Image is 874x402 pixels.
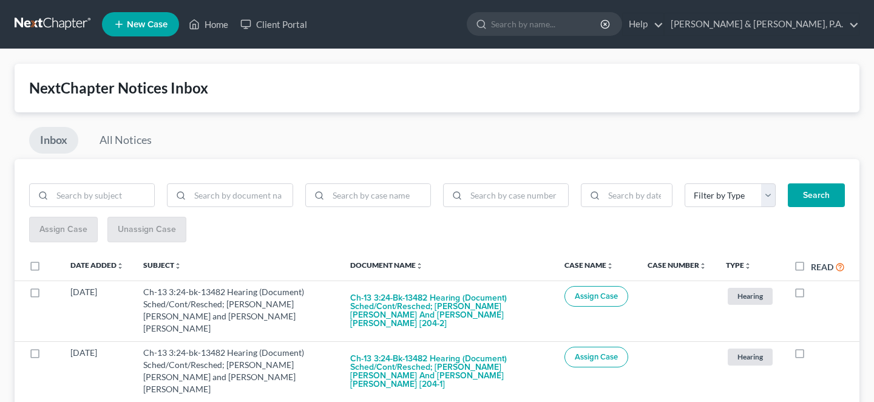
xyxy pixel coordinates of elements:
[29,78,845,98] div: NextChapter Notices Inbox
[604,184,672,207] input: Search by date
[699,262,706,270] i: unfold_more
[575,291,618,301] span: Assign Case
[134,281,340,341] td: Ch-13 3:24-bk-13482 Hearing (Document) Sched/Cont/Resched; [PERSON_NAME] [PERSON_NAME] and [PERSO...
[328,184,430,207] input: Search by case name
[575,352,618,362] span: Assign Case
[623,13,663,35] a: Help
[728,288,773,304] span: Hearing
[61,341,134,402] td: [DATE]
[70,261,124,270] a: Date Addedunfold_more
[52,184,154,207] input: Search by subject
[665,13,859,35] a: [PERSON_NAME] & [PERSON_NAME], P.A.
[350,347,545,397] button: Ch-13 3:24-bk-13482 Hearing (Document) Sched/Cont/Resched; [PERSON_NAME] [PERSON_NAME] and [PERSO...
[350,286,545,336] button: Ch-13 3:24-bk-13482 Hearing (Document) Sched/Cont/Resched; [PERSON_NAME] [PERSON_NAME] and [PERSO...
[466,184,568,207] input: Search by case number
[234,13,313,35] a: Client Portal
[117,262,124,270] i: unfold_more
[788,183,845,208] button: Search
[143,261,181,270] a: Subjectunfold_more
[726,261,751,270] a: Typeunfold_more
[89,127,163,154] a: All Notices
[744,262,751,270] i: unfold_more
[29,127,78,154] a: Inbox
[726,347,774,367] a: Hearing
[648,261,706,270] a: Case Numberunfold_more
[416,262,423,270] i: unfold_more
[61,281,134,341] td: [DATE]
[811,261,833,273] label: Read
[183,13,234,35] a: Home
[134,341,340,402] td: Ch-13 3:24-bk-13482 Hearing (Document) Sched/Cont/Resched; [PERSON_NAME] [PERSON_NAME] and [PERSO...
[190,184,292,207] input: Search by document name
[174,262,181,270] i: unfold_more
[350,261,423,270] a: Document Nameunfold_more
[491,13,602,35] input: Search by name...
[606,262,614,270] i: unfold_more
[564,286,628,307] button: Assign Case
[564,261,614,270] a: Case Nameunfold_more
[564,347,628,367] button: Assign Case
[127,20,168,29] span: New Case
[726,286,774,306] a: Hearing
[728,349,773,365] span: Hearing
